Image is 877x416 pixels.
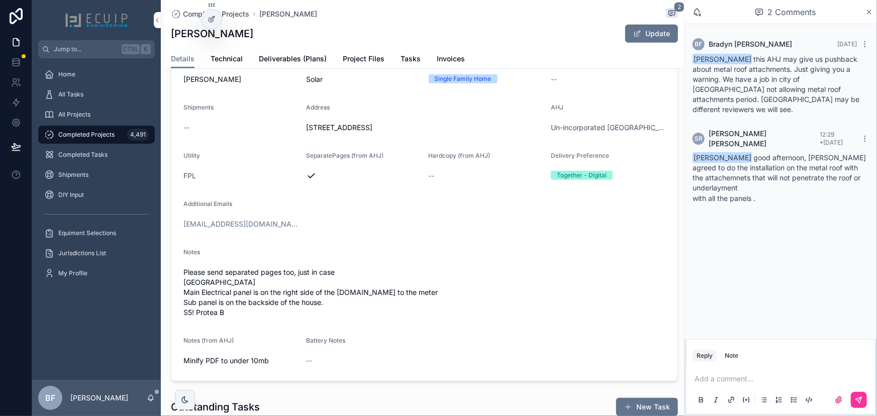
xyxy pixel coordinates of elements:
[58,90,83,98] span: All Tasks
[38,65,155,83] a: Home
[127,129,149,141] div: 4,491
[171,27,253,41] h1: [PERSON_NAME]
[306,356,312,366] span: --
[38,126,155,144] a: Completed Projects4,491
[306,337,345,344] span: Battery Notes
[557,171,607,180] div: Together - Digital
[306,152,383,159] span: SeparatePages (from AHJ)
[58,151,108,159] span: Completed Tasks
[837,40,857,48] span: [DATE]
[65,12,128,28] img: App logo
[70,393,128,403] p: [PERSON_NAME]
[674,2,685,12] span: 2
[38,264,155,282] a: My Profile
[38,224,155,242] a: Equiment Selections
[38,106,155,124] a: All Projects
[616,398,678,416] button: New Task
[45,392,55,404] span: BF
[551,123,665,133] a: Un-incorporated [GEOGRAPHIC_DATA]
[259,50,327,70] a: Deliverables (Plans)
[183,9,249,19] span: Completed Projects
[211,50,243,70] a: Technical
[58,229,116,237] span: Equiment Selections
[343,50,384,70] a: Project Files
[171,50,194,69] a: Details
[122,44,140,54] span: Ctrl
[38,186,155,204] a: DIY Input
[429,171,435,181] span: --
[58,111,90,119] span: All Projects
[551,74,557,84] span: --
[725,352,738,360] div: Note
[58,249,106,257] span: Jurisdictions List
[709,129,820,149] span: [PERSON_NAME] [PERSON_NAME]
[183,74,298,84] span: [PERSON_NAME]
[58,171,88,179] span: Shipments
[171,400,260,414] h1: Outstanding Tasks
[183,356,298,366] span: Minify PDF to under 10mb
[693,54,752,64] span: [PERSON_NAME]
[38,40,155,58] button: Jump to...CtrlK
[183,103,214,111] span: Shipments
[32,58,161,295] div: scrollable content
[259,9,317,19] a: [PERSON_NAME]
[183,171,196,181] a: FPL
[768,6,816,18] span: 2 Comments
[183,123,189,133] span: --
[183,200,232,207] span: Additional Emails
[306,123,543,133] span: [STREET_ADDRESS]
[38,146,155,164] a: Completed Tasks
[693,152,752,163] span: [PERSON_NAME]
[437,54,465,64] span: Invoices
[306,103,330,111] span: Address
[343,54,384,64] span: Project Files
[171,9,249,19] a: Completed Projects
[695,40,703,48] span: BF
[429,152,491,159] span: Hardcopy (from AHJ)
[183,248,200,256] span: Notes
[401,50,421,70] a: Tasks
[693,193,869,203] p: with all the panels .
[820,131,843,146] span: 12:29 • [DATE]
[38,244,155,262] a: Jurisdictions List
[38,85,155,103] a: All Tasks
[695,135,703,143] span: SR
[183,267,665,318] span: Please send separated pages too, just in case [GEOGRAPHIC_DATA] Main Electrical panel is on the r...
[551,152,609,159] span: Delivery Preference
[54,45,118,53] span: Jump to...
[435,74,492,83] div: Single Family Home
[693,55,859,114] span: this AHJ may give us pushback about metal roof attachments. Just giving you a warning. We have a ...
[58,269,87,277] span: My Profile
[437,50,465,70] a: Invoices
[401,54,421,64] span: Tasks
[183,219,298,229] a: [EMAIL_ADDRESS][DOMAIN_NAME]
[38,166,155,184] a: Shipments
[625,25,678,43] button: Update
[666,8,678,20] button: 2
[171,54,194,64] span: Details
[709,39,792,49] span: Bradyn [PERSON_NAME]
[306,74,323,84] span: Solar
[693,350,717,362] button: Reply
[693,153,869,203] div: good afternoon, [PERSON_NAME] agreed to do the installation on the metal roof with the attachemne...
[183,337,234,344] span: Notes (from AHJ)
[211,54,243,64] span: Technical
[259,54,327,64] span: Deliverables (Plans)
[551,103,563,111] span: AHJ
[58,131,115,139] span: Completed Projects
[58,70,75,78] span: Home
[721,350,742,362] button: Note
[183,152,200,159] span: Utility
[58,191,84,199] span: DIY Input
[142,45,150,53] span: K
